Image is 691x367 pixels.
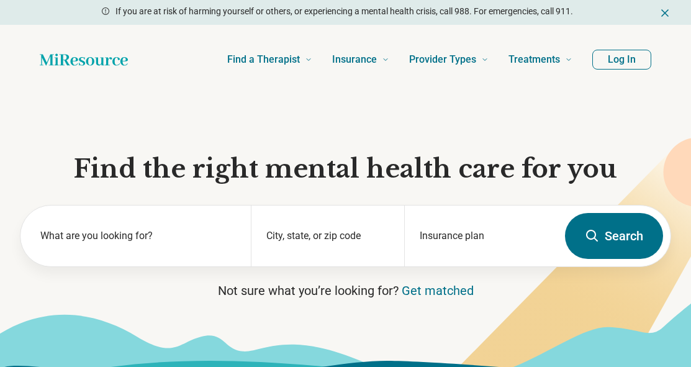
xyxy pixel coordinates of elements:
[402,283,474,298] a: Get matched
[508,51,560,68] span: Treatments
[659,5,671,20] button: Dismiss
[332,51,377,68] span: Insurance
[592,50,651,70] button: Log In
[227,35,312,84] a: Find a Therapist
[227,51,300,68] span: Find a Therapist
[332,35,389,84] a: Insurance
[20,282,671,299] p: Not sure what you’re looking for?
[40,47,128,72] a: Home page
[565,213,663,259] button: Search
[409,51,476,68] span: Provider Types
[40,229,236,243] label: What are you looking for?
[20,153,671,185] h1: Find the right mental health care for you
[115,5,573,18] p: If you are at risk of harming yourself or others, or experiencing a mental health crisis, call 98...
[409,35,489,84] a: Provider Types
[508,35,572,84] a: Treatments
